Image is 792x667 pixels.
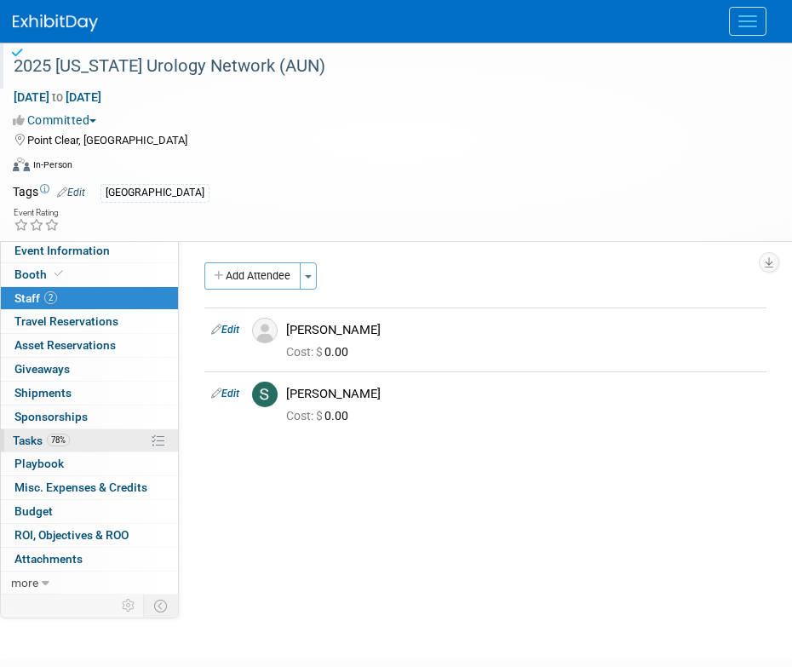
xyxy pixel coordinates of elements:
span: [DATE] [DATE] [13,89,102,105]
span: ROI, Objectives & ROO [14,528,129,542]
span: Misc. Expenses & Credits [14,480,147,494]
span: Event Information [14,244,110,257]
div: Event Rating [14,209,60,217]
span: Asset Reservations [14,338,116,352]
a: Playbook [1,452,178,475]
div: 2025 [US_STATE] Urology Network (AUN) [8,51,758,82]
a: Giveaways [1,358,178,381]
a: Misc. Expenses & Credits [1,476,178,499]
img: S.jpg [252,382,278,407]
td: Toggle Event Tabs [144,595,179,617]
a: Booth [1,263,178,286]
div: [PERSON_NAME] [286,322,760,338]
span: Playbook [14,457,64,470]
a: Shipments [1,382,178,405]
a: Staff2 [1,287,178,310]
span: Sponsorships [14,410,88,423]
div: [PERSON_NAME] [286,386,760,402]
a: Edit [211,324,239,336]
i: Booth reservation complete [55,269,63,279]
div: In-Person [32,158,72,171]
span: Giveaways [14,362,70,376]
a: Budget [1,500,178,523]
button: Menu [729,7,766,36]
a: Asset Reservations [1,334,178,357]
a: Attachments [1,548,178,571]
span: Point Clear, [GEOGRAPHIC_DATA] [27,134,187,147]
span: 0.00 [286,409,355,423]
img: Format-Inperson.png [13,158,30,171]
td: Personalize Event Tab Strip [114,595,144,617]
span: Budget [14,504,53,518]
a: Edit [57,187,85,198]
span: Cost: $ [286,345,324,359]
span: Booth [14,267,66,281]
div: Event Format [13,155,771,181]
img: ExhibitDay [13,14,98,32]
a: Sponsorships [1,405,178,428]
a: Travel Reservations [1,310,178,333]
span: Cost: $ [286,409,324,423]
button: Add Attendee [204,262,301,290]
div: [GEOGRAPHIC_DATA] [100,184,209,202]
span: Staff [14,291,57,305]
span: Travel Reservations [14,314,118,328]
td: Tags [13,183,85,203]
a: more [1,572,178,595]
span: 0.00 [286,345,355,359]
img: Associate-Profile-5.png [252,318,278,343]
button: Committed [13,112,103,129]
a: Tasks78% [1,429,178,452]
span: Tasks [13,434,70,447]
span: to [49,90,66,104]
span: Shipments [14,386,72,400]
a: Event Information [1,239,178,262]
span: Attachments [14,552,83,566]
span: 78% [47,434,70,446]
span: more [11,576,38,589]
span: 2 [44,291,57,304]
a: Edit [211,388,239,400]
a: ROI, Objectives & ROO [1,524,178,547]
